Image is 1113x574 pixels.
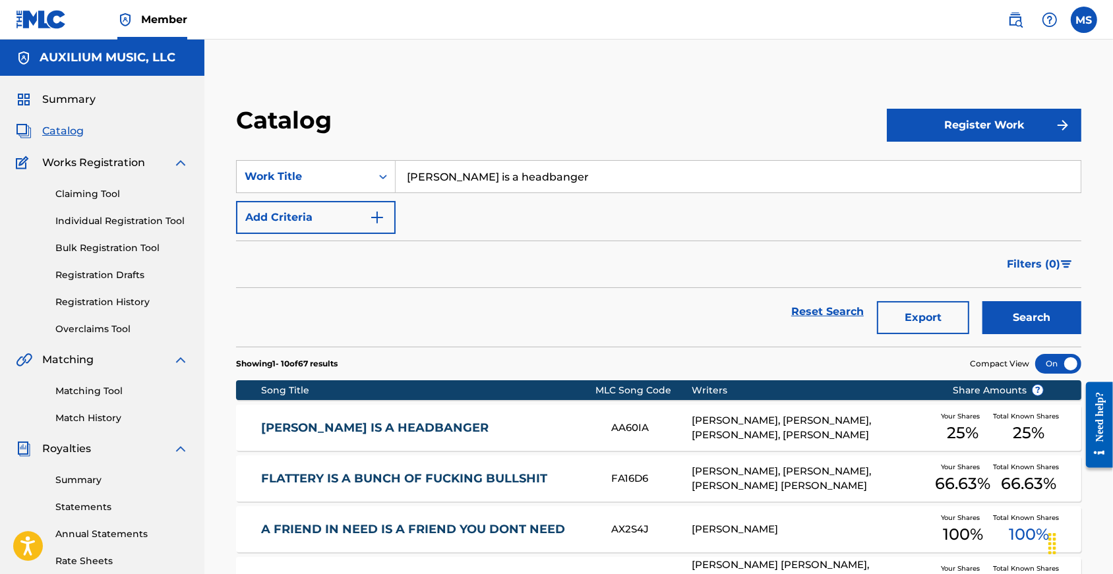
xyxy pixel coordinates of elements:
[261,384,595,397] div: Song Title
[941,513,985,523] span: Your Shares
[1008,12,1023,28] img: search
[1071,7,1097,33] div: User Menu
[55,384,189,398] a: Matching Tool
[941,411,985,421] span: Your Shares
[692,522,932,537] div: [PERSON_NAME]
[55,295,189,309] a: Registration History
[1002,7,1029,33] a: Public Search
[261,471,593,486] a: FLATTERY IS A BUNCH OF FUCKING BULLSHIT
[595,384,692,397] div: MLC Song Code
[1061,260,1072,268] img: filter
[55,322,189,336] a: Overclaims Tool
[993,411,1064,421] span: Total Known Shares
[236,358,338,370] p: Showing 1 - 10 of 67 results
[785,297,870,326] a: Reset Search
[369,210,385,225] img: 9d2ae6d4665cec9f34b9.svg
[173,352,189,368] img: expand
[941,462,985,472] span: Your Shares
[692,464,932,494] div: [PERSON_NAME], [PERSON_NAME], [PERSON_NAME] [PERSON_NAME]
[55,214,189,228] a: Individual Registration Tool
[261,522,593,537] a: A FRIEND IN NEED IS A FRIEND YOU DONT NEED
[42,123,84,139] span: Catalog
[1077,368,1113,482] iframe: Resource Center
[16,155,33,171] img: Works Registration
[1001,472,1056,496] span: 66.63 %
[611,420,692,436] div: AA60IA
[1013,421,1044,445] span: 25 %
[55,473,189,487] a: Summary
[16,92,32,107] img: Summary
[877,301,969,334] button: Export
[16,441,32,457] img: Royalties
[42,352,94,368] span: Matching
[943,523,983,546] span: 100 %
[1042,12,1058,28] img: help
[1009,523,1049,546] span: 100 %
[982,301,1081,334] button: Search
[55,268,189,282] a: Registration Drafts
[993,513,1064,523] span: Total Known Shares
[16,92,96,107] a: SummarySummary
[1047,511,1113,574] iframe: Chat Widget
[611,522,692,537] div: AX2S4J
[40,50,175,65] h5: AUXILIUM MUSIC, LLC
[935,472,990,496] span: 66.63 %
[953,384,1044,397] span: Share Amounts
[993,462,1064,472] span: Total Known Shares
[16,10,67,29] img: MLC Logo
[1037,7,1063,33] div: Help
[42,92,96,107] span: Summary
[970,358,1029,370] span: Compact View
[55,500,189,514] a: Statements
[42,155,145,171] span: Works Registration
[887,109,1081,142] button: Register Work
[1007,256,1060,272] span: Filters ( 0 )
[16,123,32,139] img: Catalog
[236,160,1081,347] form: Search Form
[117,12,133,28] img: Top Rightsholder
[16,50,32,66] img: Accounts
[141,12,187,27] span: Member
[55,241,189,255] a: Bulk Registration Tool
[993,563,1064,573] span: Total Known Shares
[236,201,396,234] button: Add Criteria
[999,248,1081,281] button: Filters (0)
[261,420,593,436] a: [PERSON_NAME] IS A HEADBANGER
[42,441,91,457] span: Royalties
[1055,117,1071,133] img: f7272a7cc735f4ea7f67.svg
[692,413,932,443] div: [PERSON_NAME], [PERSON_NAME], [PERSON_NAME], [PERSON_NAME]
[16,352,32,368] img: Matching
[173,155,189,171] img: expand
[173,441,189,457] img: expand
[611,471,692,486] div: FA16D6
[692,384,932,397] div: Writers
[245,169,363,185] div: Work Title
[55,527,189,541] a: Annual Statements
[1033,385,1043,395] span: ?
[236,105,338,135] h2: Catalog
[55,187,189,201] a: Claiming Tool
[55,554,189,568] a: Rate Sheets
[1042,524,1063,563] div: Drag
[16,123,84,139] a: CatalogCatalog
[941,563,985,573] span: Your Shares
[55,411,189,425] a: Match History
[947,421,978,445] span: 25 %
